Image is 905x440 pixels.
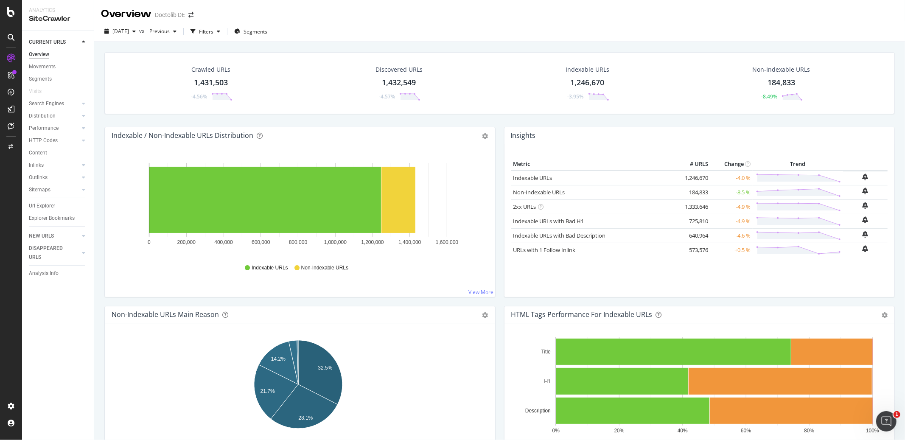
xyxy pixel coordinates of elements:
[199,28,213,35] div: Filters
[710,199,753,214] td: -4.9 %
[676,199,710,214] td: 1,333,646
[146,28,170,35] span: Previous
[614,428,624,434] text: 20%
[863,216,869,223] div: bell-plus
[29,161,79,170] a: Inlinks
[29,232,79,241] a: NEW URLS
[482,133,488,139] div: gear
[513,188,565,196] a: Non-Indexable URLs
[568,93,584,100] div: -3.95%
[29,173,79,182] a: Outlinks
[513,217,584,225] a: Indexable URLs with Bad H1
[29,7,87,14] div: Analytics
[318,365,332,371] text: 32.5%
[511,310,653,319] div: HTML Tags Performance for Indexable URLs
[139,27,146,34] span: vs
[29,38,66,47] div: CURRENT URLS
[752,65,810,74] div: Non-Indexable URLs
[191,65,230,74] div: Crawled URLs
[29,161,44,170] div: Inlinks
[876,411,897,432] iframe: Intercom live chat
[29,38,79,47] a: CURRENT URLS
[29,185,79,194] a: Sitemaps
[244,28,267,35] span: Segments
[863,231,869,238] div: bell-plus
[544,378,551,384] text: H1
[29,99,64,108] div: Search Engines
[513,174,552,182] a: Indexable URLs
[676,214,710,228] td: 725,810
[29,87,42,96] div: Visits
[710,185,753,199] td: -8.5 %
[361,239,384,245] text: 1,200,000
[511,158,677,171] th: Metric
[29,62,56,71] div: Movements
[676,185,710,199] td: 184,833
[29,50,88,59] a: Overview
[29,244,79,262] a: DISAPPEARED URLS
[566,65,609,74] div: Indexable URLs
[187,25,224,38] button: Filters
[29,75,52,84] div: Segments
[148,239,151,245] text: 0
[436,239,459,245] text: 1,600,000
[29,62,88,71] a: Movements
[541,349,551,355] text: Title
[214,239,233,245] text: 400,000
[231,25,271,38] button: Segments
[753,158,843,171] th: Trend
[101,7,151,21] div: Overview
[882,312,888,318] div: gear
[676,158,710,171] th: # URLS
[741,428,751,434] text: 60%
[863,245,869,252] div: bell-plus
[710,158,753,171] th: Change
[112,158,485,256] svg: A chart.
[469,289,494,296] a: View More
[324,239,347,245] text: 1,000,000
[863,174,869,180] div: bell-plus
[29,214,88,223] a: Explorer Bookmarks
[894,411,900,418] span: 1
[252,264,288,272] span: Indexable URLs
[146,25,180,38] button: Previous
[677,428,687,434] text: 40%
[177,239,196,245] text: 200,000
[29,112,56,121] div: Distribution
[261,388,275,394] text: 21.7%
[112,28,129,35] span: 2025 Oct. 10th
[289,239,308,245] text: 800,000
[29,112,79,121] a: Distribution
[710,228,753,243] td: -4.6 %
[112,337,485,435] svg: A chart.
[29,136,79,145] a: HTTP Codes
[29,185,50,194] div: Sitemaps
[511,130,536,141] h4: Insights
[552,428,560,434] text: 0%
[863,188,869,194] div: bell-plus
[571,77,605,88] div: 1,246,670
[29,87,50,96] a: Visits
[513,203,536,210] a: 2xx URLs
[298,415,313,421] text: 28.1%
[761,93,777,100] div: -8.49%
[29,269,59,278] div: Analysis Info
[375,65,423,74] div: Discovered URLs
[29,202,55,210] div: Url Explorer
[271,356,286,362] text: 14.2%
[252,239,270,245] text: 600,000
[29,149,88,157] a: Content
[29,269,88,278] a: Analysis Info
[398,239,421,245] text: 1,400,000
[525,408,550,414] text: Description
[112,131,253,140] div: Indexable / Non-Indexable URLs Distribution
[768,77,795,88] div: 184,833
[382,77,416,88] div: 1,432,549
[804,428,814,434] text: 80%
[866,428,879,434] text: 100%
[29,75,88,84] a: Segments
[511,337,884,435] svg: A chart.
